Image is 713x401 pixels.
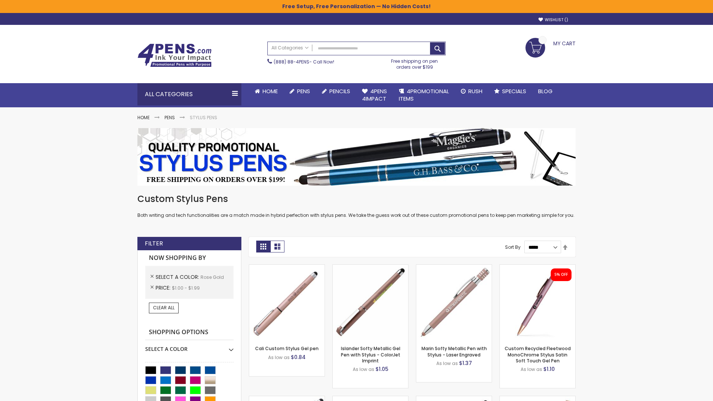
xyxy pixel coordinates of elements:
[455,83,488,100] a: Rush
[137,193,576,219] div: Both writing and tech functionalities are a match made in hybrid perfection with stylus pens. We ...
[532,83,559,100] a: Blog
[356,83,393,107] a: 4Pens4impact
[505,244,521,250] label: Sort By
[137,193,576,205] h1: Custom Stylus Pens
[284,83,316,100] a: Pens
[137,128,576,186] img: Stylus Pens
[459,359,472,367] span: $1.37
[145,239,163,248] strong: Filter
[554,272,568,277] div: 5% OFF
[500,264,575,271] a: Custom Recycled Fleetwood MonoChrome Stylus Satin Soft Touch Gel Pen-Rose Gold
[316,83,356,100] a: Pencils
[488,83,532,100] a: Specials
[190,114,217,121] strong: Stylus Pens
[153,304,175,311] span: Clear All
[538,87,553,95] span: Blog
[521,366,542,372] span: As low as
[416,264,492,271] a: Marin Softy Metallic Pen with Stylus - Laser Engraved-Rose Gold
[353,366,374,372] span: As low as
[333,265,408,340] img: Islander Softy Metallic Gel Pen with Stylus - ColorJet Imprint-Rose Gold
[291,353,306,361] span: $0.84
[543,365,555,373] span: $1.10
[249,265,325,340] img: Cali Custom Stylus Gel pen-Rose Gold
[201,274,224,280] span: Rose Gold
[256,241,270,252] strong: Grid
[333,264,408,271] a: Islander Softy Metallic Gel Pen with Stylus - ColorJet Imprint-Rose Gold
[172,285,200,291] span: $1.00 - $1.99
[274,59,309,65] a: (888) 88-4PENS
[137,114,150,121] a: Home
[145,325,234,340] strong: Shopping Options
[156,273,201,281] span: Select A Color
[421,345,487,358] a: Marin Softy Metallic Pen with Stylus - Laser Engraved
[145,250,234,266] strong: Now Shopping by
[399,87,449,102] span: 4PROMOTIONAL ITEMS
[505,345,571,363] a: Custom Recycled Fleetwood MonoChrome Stylus Satin Soft Touch Gel Pen
[268,42,312,54] a: All Categories
[500,265,575,340] img: Custom Recycled Fleetwood MonoChrome Stylus Satin Soft Touch Gel Pen-Rose Gold
[362,87,387,102] span: 4Pens 4impact
[156,284,172,291] span: Price
[249,83,284,100] a: Home
[137,43,212,67] img: 4Pens Custom Pens and Promotional Products
[375,365,388,373] span: $1.05
[502,87,526,95] span: Specials
[436,360,458,366] span: As low as
[165,114,175,121] a: Pens
[274,59,334,65] span: - Call Now!
[341,345,400,363] a: Islander Softy Metallic Gel Pen with Stylus - ColorJet Imprint
[384,55,446,70] div: Free shipping on pen orders over $199
[149,303,179,313] a: Clear All
[145,340,234,353] div: Select A Color
[393,83,455,107] a: 4PROMOTIONALITEMS
[329,87,350,95] span: Pencils
[271,45,309,51] span: All Categories
[268,354,290,361] span: As low as
[416,265,492,340] img: Marin Softy Metallic Pen with Stylus - Laser Engraved-Rose Gold
[297,87,310,95] span: Pens
[468,87,482,95] span: Rush
[137,83,241,105] div: All Categories
[538,17,568,23] a: Wishlist
[255,345,319,352] a: Cali Custom Stylus Gel pen
[249,264,325,271] a: Cali Custom Stylus Gel pen-Rose Gold
[263,87,278,95] span: Home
